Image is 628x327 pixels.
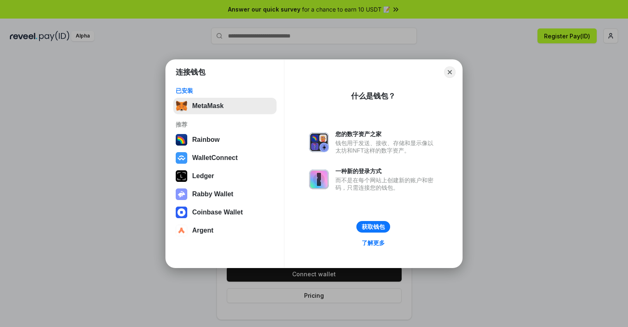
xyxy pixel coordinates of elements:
div: 钱包用于发送、接收、存储和显示像以太坊和NFT这样的数字资产。 [335,139,437,154]
img: svg+xml,%3Csvg%20xmlns%3D%22http%3A%2F%2Fwww.w3.org%2F2000%2Fsvg%22%20fill%3D%22none%22%20viewBox... [309,169,329,189]
button: WalletConnect [173,150,277,166]
img: svg+xml,%3Csvg%20xmlns%3D%22http%3A%2F%2Fwww.w3.org%2F2000%2Fsvg%22%20fill%3D%22none%22%20viewBox... [176,188,187,200]
div: WalletConnect [192,154,238,162]
img: svg+xml,%3Csvg%20width%3D%22120%22%20height%3D%22120%22%20viewBox%3D%220%200%20120%20120%22%20fil... [176,134,187,146]
div: Rainbow [192,136,220,144]
button: Rabby Wallet [173,186,277,202]
div: 什么是钱包？ [351,91,395,101]
button: Rainbow [173,132,277,148]
div: Rabby Wallet [192,191,233,198]
img: svg+xml,%3Csvg%20width%3D%2228%22%20height%3D%2228%22%20viewBox%3D%220%200%2028%2028%22%20fill%3D... [176,152,187,164]
button: Coinbase Wallet [173,204,277,221]
img: svg+xml,%3Csvg%20width%3D%2228%22%20height%3D%2228%22%20viewBox%3D%220%200%2028%2028%22%20fill%3D... [176,225,187,236]
h1: 连接钱包 [176,67,205,77]
button: MetaMask [173,98,277,114]
button: Argent [173,222,277,239]
div: 获取钱包 [362,223,385,231]
div: 了解更多 [362,239,385,247]
a: 了解更多 [357,238,390,248]
div: 已安装 [176,87,274,94]
div: 而不是在每个网站上创建新的账户和密码，只需连接您的钱包。 [335,176,437,191]
img: svg+xml,%3Csvg%20fill%3D%22none%22%20height%3D%2233%22%20viewBox%3D%220%200%2035%2033%22%20width%... [176,100,187,112]
div: Argent [192,227,214,234]
div: Ledger [192,172,214,180]
div: Coinbase Wallet [192,209,243,216]
div: 您的数字资产之家 [335,130,437,138]
div: 一种新的登录方式 [335,167,437,175]
img: svg+xml,%3Csvg%20xmlns%3D%22http%3A%2F%2Fwww.w3.org%2F2000%2Fsvg%22%20fill%3D%22none%22%20viewBox... [309,132,329,152]
button: Close [444,66,456,78]
button: 获取钱包 [356,221,390,233]
div: 推荐 [176,121,274,128]
div: MetaMask [192,102,223,110]
img: svg+xml,%3Csvg%20xmlns%3D%22http%3A%2F%2Fwww.w3.org%2F2000%2Fsvg%22%20width%3D%2228%22%20height%3... [176,170,187,182]
img: svg+xml,%3Csvg%20width%3D%2228%22%20height%3D%2228%22%20viewBox%3D%220%200%2028%2028%22%20fill%3D... [176,207,187,218]
button: Ledger [173,168,277,184]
